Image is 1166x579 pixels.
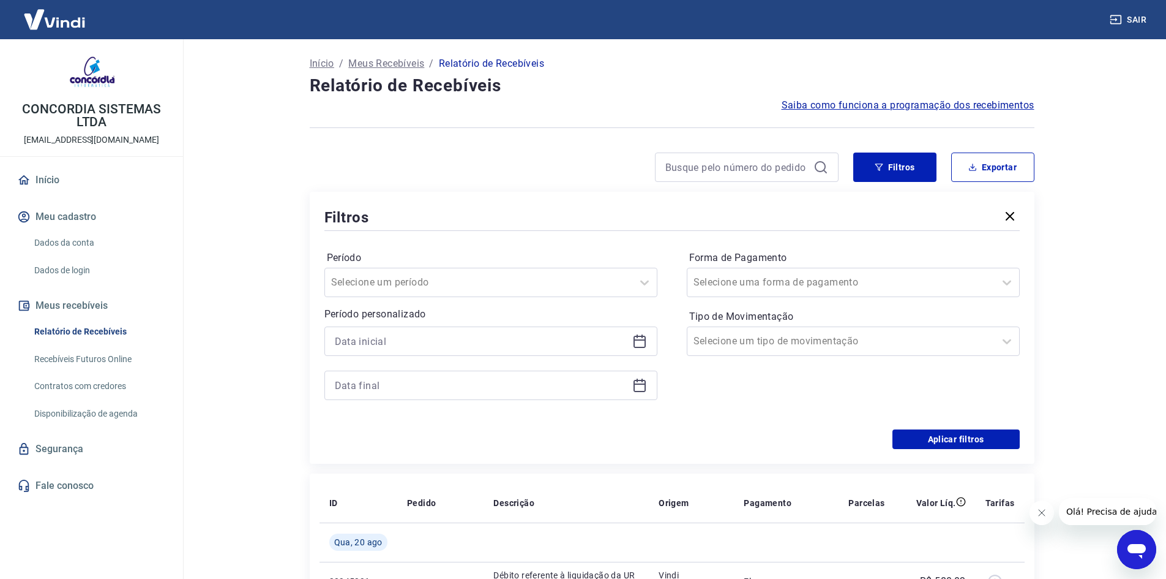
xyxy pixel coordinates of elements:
a: Contratos com credores [29,374,168,399]
button: Meu cadastro [15,203,168,230]
a: Relatório de Recebíveis [29,319,168,344]
input: Busque pelo número do pedido [665,158,809,176]
p: Descrição [493,497,534,509]
p: / [339,56,343,71]
span: Olá! Precisa de ajuda? [7,9,103,18]
a: Segurança [15,436,168,463]
input: Data inicial [335,332,627,350]
p: Origem [659,497,689,509]
a: Dados da conta [29,230,168,255]
a: Disponibilização de agenda [29,401,168,426]
span: Qua, 20 ago [334,536,383,548]
p: Tarifas [985,497,1015,509]
h4: Relatório de Recebíveis [310,74,1034,98]
button: Filtros [853,153,936,182]
p: Parcelas [848,497,884,509]
p: ID [329,497,338,509]
label: Período [327,251,655,265]
label: Forma de Pagamento [689,251,1017,265]
button: Meus recebíveis [15,292,168,319]
input: Data final [335,376,627,395]
p: Pagamento [744,497,791,509]
a: Início [15,167,168,194]
p: / [429,56,433,71]
p: Período personalizado [324,307,657,322]
p: [EMAIL_ADDRESS][DOMAIN_NAME] [24,134,159,146]
img: Vindi [15,1,94,38]
iframe: Fechar mensagem [1030,501,1054,525]
a: Meus Recebíveis [348,56,424,71]
p: Relatório de Recebíveis [439,56,544,71]
a: Dados de login [29,258,168,283]
img: a68c8fd8-fab5-48c0-8bd6-9edace40e89e.jpeg [67,49,116,98]
iframe: Mensagem da empresa [1059,498,1156,525]
h5: Filtros [324,208,370,227]
label: Tipo de Movimentação [689,309,1017,324]
p: Pedido [407,497,436,509]
a: Recebíveis Futuros Online [29,347,168,372]
a: Fale conosco [15,472,168,499]
button: Sair [1107,9,1151,31]
p: CONCORDIA SISTEMAS LTDA [10,103,173,129]
p: Valor Líq. [916,497,956,509]
a: Saiba como funciona a programação dos recebimentos [782,98,1034,113]
iframe: Botão para abrir a janela de mensagens [1117,530,1156,569]
button: Exportar [951,153,1034,182]
a: Início [310,56,334,71]
button: Aplicar filtros [892,430,1020,449]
